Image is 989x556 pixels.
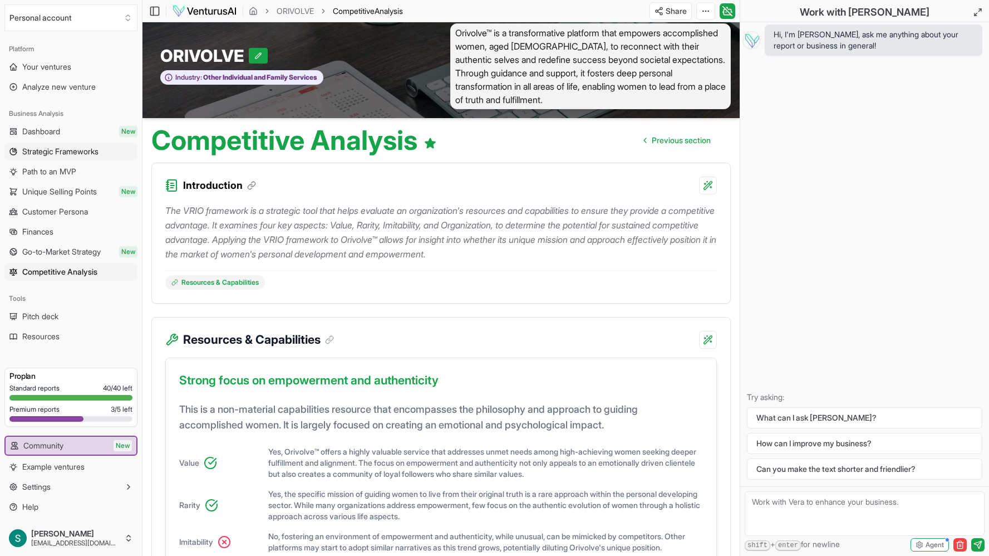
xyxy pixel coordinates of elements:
[160,46,249,66] span: ORIVOLVE
[4,458,137,476] a: Example ventures
[4,308,137,325] a: Pitch deck
[4,328,137,345] a: Resources
[22,311,58,322] span: Pitch deck
[160,70,323,85] button: Industry:Other Individual and Family Services
[4,143,137,160] a: Strategic Frameworks
[22,461,85,472] span: Example ventures
[22,166,76,177] span: Path to an MVP
[747,392,982,403] p: Try asking:
[172,4,237,18] img: logo
[775,540,801,551] kbd: enter
[103,384,132,393] span: 40 / 40 left
[745,540,770,551] kbd: shift
[268,446,703,480] span: Yes, Orivolve™ offers a highly valuable service that addresses unmet needs among high-achieving w...
[747,433,982,454] button: How can I improve my business?
[151,127,437,154] h1: Competitive Analysis
[4,78,137,96] a: Analyze new venture
[183,178,256,193] h3: Introduction
[23,440,63,451] span: Community
[4,183,137,201] a: Unique Selling PointsNew
[119,186,137,197] span: New
[4,40,137,58] div: Platform
[22,81,96,92] span: Analyze new venture
[22,186,97,197] span: Unique Selling Points
[9,384,60,393] span: Standard reports
[635,129,720,152] a: Go to previous page
[926,540,944,549] span: Agent
[4,203,137,221] a: Customer Persona
[747,407,982,428] button: What can I ask [PERSON_NAME]?
[774,29,973,51] span: Hi, I'm [PERSON_NAME], ask me anything about your report or business in general!
[4,498,137,516] a: Help
[6,437,136,455] a: CommunityNew
[745,539,840,551] span: + for newline
[175,73,202,82] span: Industry:
[268,489,703,522] span: Yes, the specific mission of guiding women to live from their original truth is a rare approach w...
[4,290,137,308] div: Tools
[165,275,265,290] a: Resources & Capabilities
[742,31,760,49] img: Vera
[22,246,101,257] span: Go-to-Market Strategy
[22,146,99,157] span: Strategic Frameworks
[249,6,403,17] nav: breadcrumb
[4,105,137,123] div: Business Analysis
[22,331,60,342] span: Resources
[277,6,314,17] a: ORIVOLVE
[4,478,137,496] button: Settings
[4,58,137,76] a: Your ventures
[114,440,132,451] span: New
[22,206,88,217] span: Customer Persona
[666,6,687,17] span: Share
[650,2,692,20] button: Share
[165,203,717,261] p: The VRIO framework is a strategic tool that helps evaluate an organization's resources and capabi...
[179,537,213,548] span: Imitability
[119,126,137,137] span: New
[4,163,137,181] a: Path to an MVP
[119,246,137,257] span: New
[183,331,334,349] h3: Resources & Capabilities
[652,135,711,146] span: Previous section
[911,538,949,552] button: Agent
[800,4,929,20] h2: Work with [PERSON_NAME]
[22,61,71,72] span: Your ventures
[179,500,200,511] span: Rarity
[22,481,51,492] span: Settings
[111,405,132,414] span: 3 / 5 left
[4,525,137,552] button: [PERSON_NAME][EMAIL_ADDRESS][DOMAIN_NAME]
[179,457,199,469] span: Value
[9,370,132,382] h3: Pro plan
[22,501,38,513] span: Help
[450,23,731,109] span: Orivolve™ is a transformative platform that empowers accomplished women, aged [DEMOGRAPHIC_DATA],...
[375,6,403,16] span: Analysis
[4,243,137,261] a: Go-to-Market StrategyNew
[179,372,703,394] h3: Strong focus on empowerment and authenticity
[4,263,137,281] a: Competitive Analysis
[31,539,120,548] span: [EMAIL_ADDRESS][DOMAIN_NAME]
[31,529,120,539] span: [PERSON_NAME]
[22,126,60,137] span: Dashboard
[4,223,137,241] a: Finances
[333,6,403,17] span: CompetitiveAnalysis
[179,402,703,442] h4: This is a non-material capabilities resource that encompasses the philosophy and approach to guid...
[22,266,97,277] span: Competitive Analysis
[9,529,27,547] img: ACg8ocI4DT22SISRMP8Uz-zYaEh3F0ocLSfzDZGqRowsoWe8O12Qsg=s96-c
[202,73,317,82] span: Other Individual and Family Services
[4,123,137,140] a: DashboardNew
[4,4,137,31] button: Select an organization
[268,531,703,553] span: No, fostering an environment of empowerment and authenticity, while unusual, can be mimicked by c...
[22,226,53,237] span: Finances
[747,459,982,480] button: Can you make the text shorter and friendlier?
[9,405,60,414] span: Premium reports
[635,129,720,152] nav: pagination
